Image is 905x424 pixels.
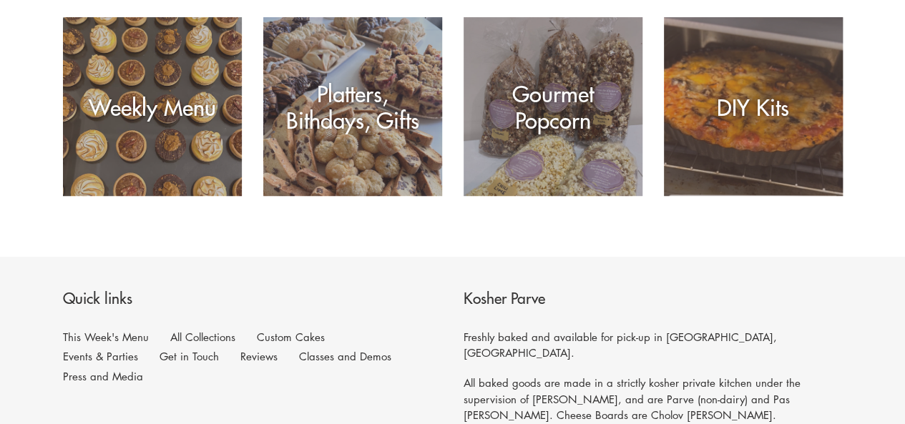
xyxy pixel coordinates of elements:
[263,80,442,133] div: Platters, Bithdays, Gifts
[257,330,325,344] a: Custom Cakes
[63,17,242,196] a: Weekly Menu
[664,94,843,120] div: DIY Kits
[63,369,143,383] a: Press and Media
[464,17,642,196] a: Gourmet Popcorn
[464,289,843,311] p: Kosher Parve
[63,330,149,344] a: This Week's Menu
[63,349,138,363] a: Events & Parties
[160,349,219,363] a: Get in Touch
[664,17,843,196] a: DIY Kits
[263,17,442,196] a: Platters, Bithdays, Gifts
[63,94,242,120] div: Weekly Menu
[464,80,642,133] div: Gourmet Popcorn
[464,375,843,423] p: All baked goods are made in a strictly kosher private kitchen under the supervision of [PERSON_NA...
[240,349,278,363] a: Reviews
[63,289,442,311] p: Quick links
[170,330,235,344] a: All Collections
[299,349,391,363] a: Classes and Demos
[464,329,843,361] p: Freshly baked and available for pick-up in [GEOGRAPHIC_DATA],[GEOGRAPHIC_DATA].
